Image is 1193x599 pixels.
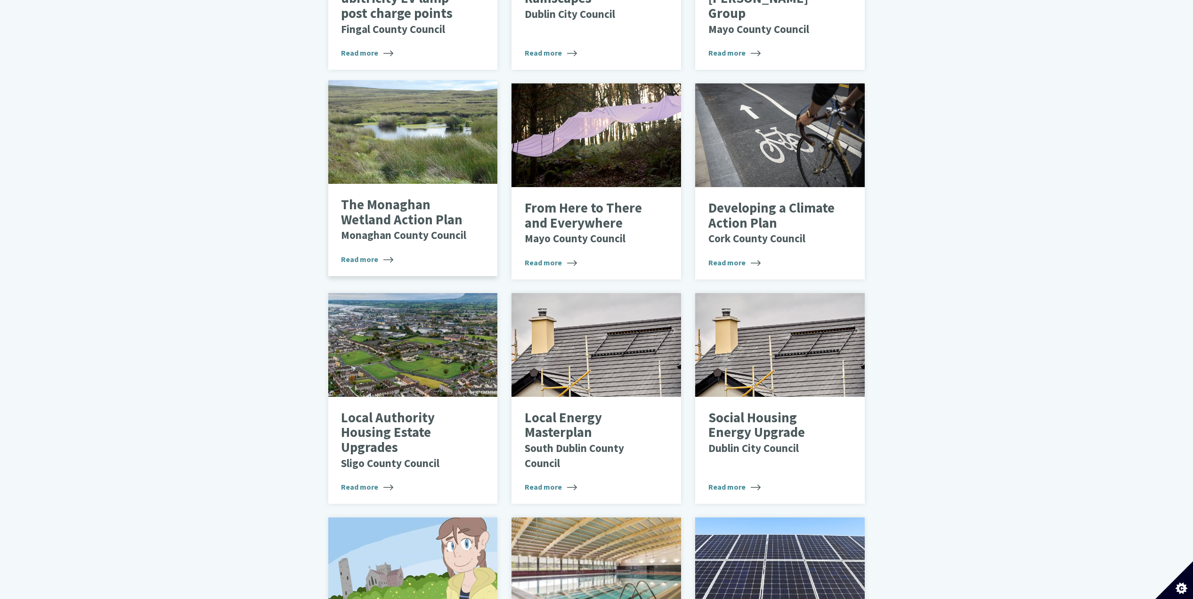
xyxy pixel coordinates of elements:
[708,410,838,455] p: Social Housing Energy Upgrade
[708,231,805,245] small: Cork County Council
[341,456,439,470] small: Sligo County Council
[695,293,865,504] a: Social Housing Energy UpgradeDublin City Council Read more
[708,481,761,492] span: Read more
[341,228,466,242] small: Monaghan County Council
[708,22,809,36] small: Mayo County Council
[525,481,577,492] span: Read more
[708,257,761,268] span: Read more
[525,410,654,470] p: Local Energy Masterplan
[708,47,761,58] span: Read more
[525,7,615,21] small: Dublin City Council
[328,293,498,504] a: Local Authority Housing Estate UpgradesSligo County Council Read more
[695,83,865,279] a: Developing a Climate Action PlanCork County Council Read more
[341,254,393,265] span: Read more
[1155,561,1193,599] button: Set cookie preferences
[708,441,799,455] small: Dublin City Council
[341,410,471,470] p: Local Authority Housing Estate Upgrades
[525,201,654,246] p: From Here to There and Everywhere
[341,22,445,36] small: Fingal County Council
[511,83,681,279] a: From Here to There and EverywhereMayo County Council Read more
[525,47,577,58] span: Read more
[328,80,498,276] a: The Monaghan Wetland Action PlanMonaghan County Council Read more
[525,441,624,470] small: South Dublin County Council
[511,293,681,504] a: Local Energy MasterplanSouth Dublin County Council Read more
[708,201,838,246] p: Developing a Climate Action Plan
[341,481,393,492] span: Read more
[525,231,625,245] small: Mayo County Council
[341,47,393,58] span: Read more
[525,257,577,268] span: Read more
[341,197,471,242] p: The Monaghan Wetland Action Plan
